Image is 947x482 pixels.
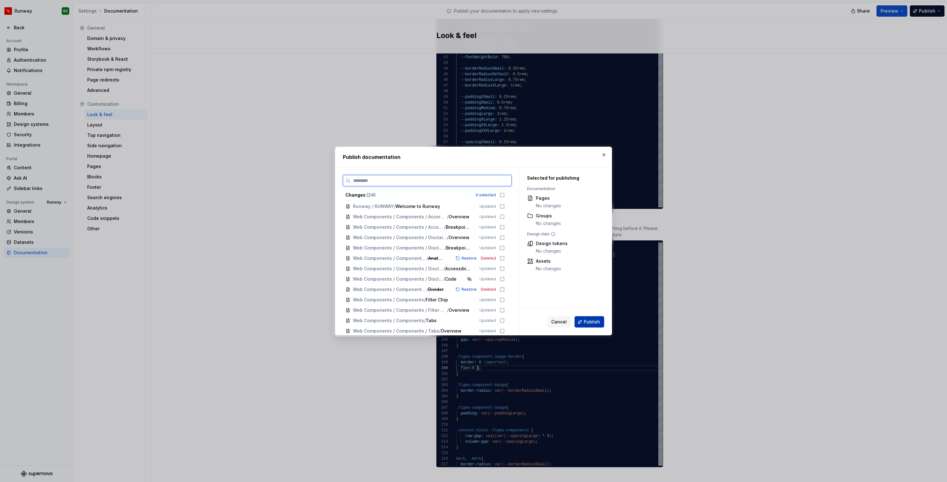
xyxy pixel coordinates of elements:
span: Deleted [481,287,496,292]
span: / [439,328,441,334]
span: Web Components / Components / Disclaimer [353,245,445,251]
span: / [443,276,445,282]
span: / [447,234,449,241]
span: Web Components / Components / Filter Chip [353,307,447,313]
span: Runway / RUNWAY [353,203,394,210]
span: ( 24 ) [366,192,376,198]
span: / [427,286,428,293]
div: Design tokens [536,240,568,247]
span: Web Components / Components / Disclaimer [353,266,444,272]
span: Accessibility [445,266,471,272]
span: Web Components / Components [353,317,424,324]
span: Restore [462,256,477,261]
button: Restore [454,286,479,293]
span: / [427,255,428,261]
span: / [424,297,426,303]
span: Breakpoints [446,224,471,230]
span: Anatomy [428,255,445,261]
span: / [447,214,449,220]
span: Filter Chip [426,297,448,303]
div: Selected for publishing [527,175,601,181]
span: Updated [479,277,496,282]
span: / [444,266,445,272]
span: Updated [479,204,496,209]
span: Publish [584,319,600,325]
span: Updated [479,214,496,219]
span: Updated [479,245,496,250]
div: No changes [536,266,561,272]
div: Groups [536,213,561,219]
span: Web Components / Components [353,297,424,303]
span: Overview [449,214,469,220]
span: Deleted [481,256,496,261]
span: Overview [449,234,469,241]
span: Cancel [551,319,567,325]
span: Divider [428,286,444,293]
div: No changes [536,220,561,227]
div: Assets [536,258,561,264]
span: Web Components / Components / Disclaimer [353,255,427,261]
span: Updated [479,235,496,240]
div: Documentation [527,186,601,191]
span: Tabs [426,317,438,324]
button: Restore [454,255,479,261]
span: Breakpoints [446,245,471,251]
span: Web Components / Components / Disclaimer [353,286,427,293]
span: / [445,245,446,251]
span: Updated [479,318,496,323]
span: / [447,307,449,313]
div: Design data [527,232,601,237]
span: / [424,317,426,324]
span: Welcome to Runway [395,203,440,210]
span: Overview [449,307,469,313]
span: Overview [441,328,462,334]
div: No changes [536,203,561,209]
span: Code [445,276,457,282]
div: Changes [345,192,472,198]
span: Web Components / Components / Tabs [353,328,439,334]
div: Pages [536,195,561,201]
span: Updated [479,297,496,302]
span: Web Components / Components / Disclaimer [353,234,447,241]
h2: Publish documentation [343,153,604,161]
div: 0 selected [476,193,496,198]
span: Web Components / Components / Accordion [353,224,444,230]
button: Cancel [547,316,571,328]
button: Publish [575,316,604,328]
span: Updated [479,308,496,313]
span: Updated [479,266,496,271]
span: / [444,224,446,230]
span: / [394,203,395,210]
span: Updated [479,225,496,230]
span: Updated [479,328,496,333]
div: No changes [536,248,568,254]
span: Restore [462,287,477,292]
span: Web Components / Components / Disclaimer [353,276,443,282]
span: Web Components / Components / Accordion [353,214,447,220]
